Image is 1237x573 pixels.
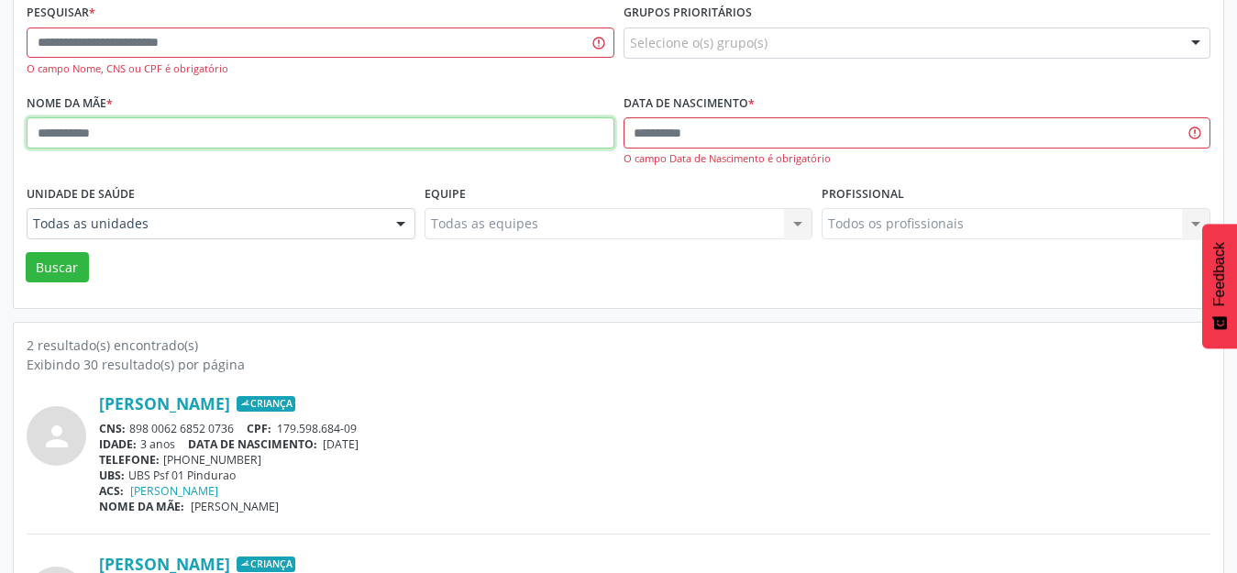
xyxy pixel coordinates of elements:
div: 3 anos [99,436,1210,452]
div: 2 resultado(s) encontrado(s) [27,336,1210,355]
div: Exibindo 30 resultado(s) por página [27,355,1210,374]
i: person [40,420,73,453]
div: O campo Nome, CNS ou CPF é obrigatório [27,61,614,77]
span: UBS: [99,468,125,483]
a: [PERSON_NAME] [130,483,218,499]
span: Criança [237,396,295,413]
span: CPF: [247,421,271,436]
div: O campo Data de Nascimento é obrigatório [624,151,1211,167]
span: CNS: [99,421,126,436]
a: [PERSON_NAME] [99,393,230,413]
button: Buscar [26,252,89,283]
span: NOME DA MÃE: [99,499,184,514]
span: Feedback [1211,242,1228,306]
span: 179.598.684-09 [277,421,357,436]
div: [PHONE_NUMBER] [99,452,1210,468]
div: 898 0062 6852 0736 [99,421,1210,436]
span: TELEFONE: [99,452,160,468]
label: Nome da mãe [27,90,113,118]
label: Unidade de saúde [27,180,135,208]
span: IDADE: [99,436,137,452]
span: [DATE] [323,436,359,452]
div: UBS Psf 01 Pindurao [99,468,1210,483]
label: Data de nascimento [624,90,755,118]
button: Feedback - Mostrar pesquisa [1202,224,1237,348]
span: Selecione o(s) grupo(s) [630,33,768,52]
span: [PERSON_NAME] [191,499,279,514]
span: Todas as unidades [33,215,378,233]
label: Profissional [822,180,904,208]
label: Equipe [425,180,466,208]
span: Criança [237,556,295,573]
span: ACS: [99,483,124,499]
span: DATA DE NASCIMENTO: [188,436,317,452]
